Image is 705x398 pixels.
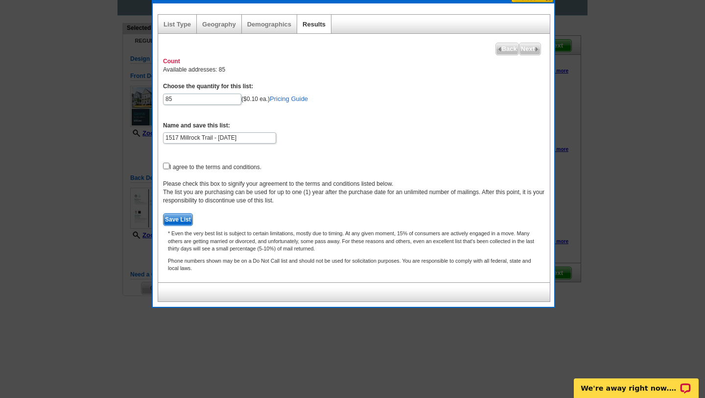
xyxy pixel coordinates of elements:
a: Back [495,43,519,55]
span: Save List [164,214,192,225]
form: ($0.10 ea.) I agree to the terms and conditions. [163,82,545,226]
p: Phone numbers shown may be on a Do Not Call list and should not be used for solicitation purposes... [163,257,545,272]
button: Save List [163,213,193,226]
strong: Count [163,58,180,65]
p: * Even the very best list is subject to certain limitations, mostly due to timing. At any given m... [163,230,545,252]
iframe: LiveChat chat widget [567,367,705,398]
label: Name and save this list: [163,122,230,130]
a: Results [303,21,326,28]
a: Next [519,43,541,55]
a: List Type [164,21,191,28]
span: Next [519,43,540,55]
div: Available addresses: 85 [158,52,550,282]
a: Demographics [247,21,291,28]
div: Please check this box to signify your agreement to the terms and conditions listed below. The lis... [163,180,545,205]
img: button-prev-arrow-gray.png [497,47,502,51]
label: Choose the quantity for this list: [163,82,253,91]
a: Geography [202,21,236,28]
a: Pricing Guide [270,95,308,102]
img: button-next-arrow-gray.png [535,47,539,51]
